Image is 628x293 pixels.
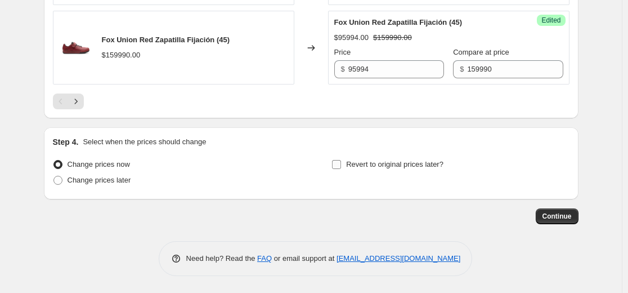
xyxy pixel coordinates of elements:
span: Revert to original prices later? [346,160,443,168]
div: $95994.00 [334,32,369,43]
span: Fox Union Red Zapatilla Fijación (45) [334,18,463,26]
div: $159990.00 [102,50,141,61]
p: Select when the prices should change [83,136,206,148]
img: 30127003_1_80x.webp [59,31,93,65]
a: [EMAIL_ADDRESS][DOMAIN_NAME] [337,254,460,263]
span: $ [460,65,464,73]
strike: $159990.00 [373,32,412,43]
span: Edited [541,16,560,25]
span: Fox Union Red Zapatilla Fijación (45) [102,35,230,44]
span: or email support at [272,254,337,263]
a: FAQ [257,254,272,263]
span: Compare at price [453,48,509,56]
button: Next [68,94,84,109]
span: $ [341,65,345,73]
span: Price [334,48,351,56]
button: Continue [536,208,578,224]
span: Change prices now [68,160,130,168]
h2: Step 4. [53,136,79,148]
nav: Pagination [53,94,84,109]
span: Continue [542,212,572,221]
span: Change prices later [68,176,131,184]
span: Need help? Read the [186,254,258,263]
